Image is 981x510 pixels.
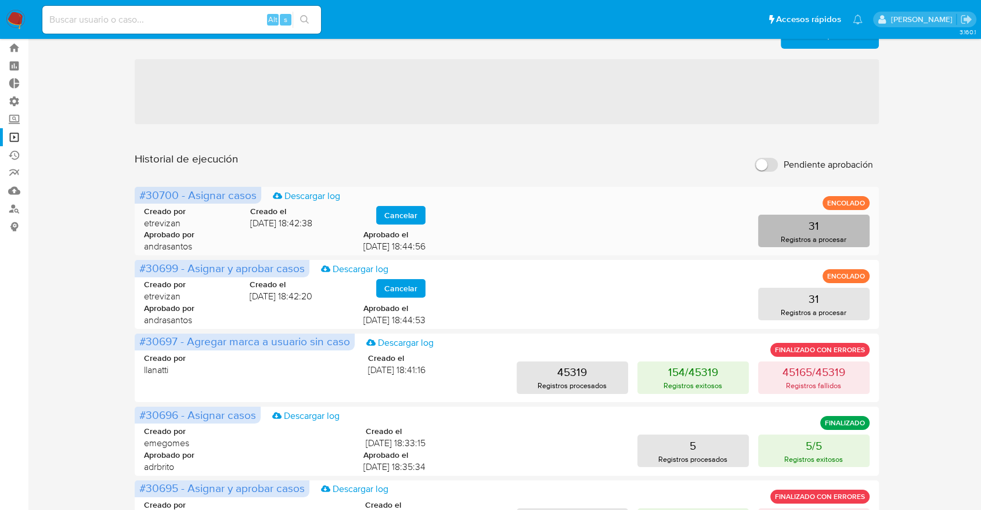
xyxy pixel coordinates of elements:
span: 3.160.1 [959,27,975,37]
input: Buscar usuario o caso... [42,12,321,27]
a: Salir [960,13,972,26]
span: Alt [268,14,277,25]
p: juan.tosini@mercadolibre.com [890,14,956,25]
span: Accesos rápidos [776,13,841,26]
span: s [284,14,287,25]
a: Notificaciones [853,15,863,24]
button: search-icon [293,12,316,28]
